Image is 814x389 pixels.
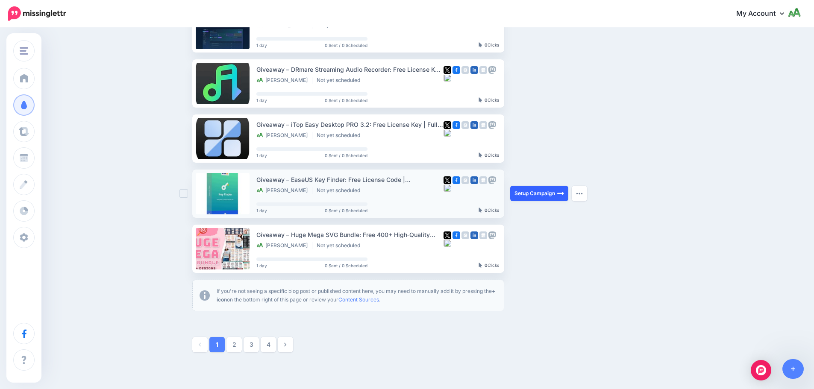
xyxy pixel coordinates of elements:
span: 1 day [256,153,267,158]
li: [PERSON_NAME] [256,242,312,249]
div: Open Intercom Messenger [751,360,771,380]
img: instagram-grey-square.png [461,66,469,74]
li: Not yet scheduled [317,132,364,139]
div: Clicks [479,43,499,48]
b: + icon [217,288,495,303]
li: [PERSON_NAME] [256,77,312,84]
img: dots.png [576,192,583,195]
img: mastodon-grey-square.png [488,176,496,184]
img: instagram-grey-square.png [461,231,469,239]
span: 0 Sent / 0 Scheduled [325,263,367,268]
a: Content Sources [338,296,379,303]
img: facebook-square.png [453,121,460,129]
img: instagram-grey-square.png [461,176,469,184]
img: instagram-grey-square.png [461,121,469,129]
img: mastodon-grey-square.png [488,231,496,239]
div: Giveaway – iTop Easy Desktop PRO 3.2: Free License Key | Full Version – for Windows [256,120,444,129]
b: 0 [485,42,488,47]
b: 0 [485,152,488,158]
p: If you're not seeing a specific blog post or published content here, you may need to manually add... [217,287,497,304]
img: google_business-grey-square.png [479,121,487,129]
li: [PERSON_NAME] [256,132,312,139]
img: facebook-square.png [453,176,460,184]
div: Giveaway – Huge Mega SVG Bundle: Free 400+ High‑Quality SVG, DXF, EPS & PNG Files | Commercial Li... [256,230,444,240]
img: linkedin-square.png [470,231,478,239]
span: 0 Sent / 0 Scheduled [325,153,367,158]
b: 0 [485,97,488,102]
div: Clicks [479,153,499,158]
img: arrow-long-right-white.png [557,190,564,197]
img: pointer-grey-darker.png [479,152,482,158]
img: linkedin-square.png [470,121,478,129]
strong: 1 [216,342,218,348]
li: Not yet scheduled [317,242,364,249]
img: mastodon-grey-square.png [488,121,496,129]
span: 0 Sent / 0 Scheduled [325,98,367,102]
img: facebook-square.png [453,231,460,239]
span: 1 day [256,43,267,47]
div: Giveaway – DRmare Streaming Audio Recorder: Free License Key | All‑in‑one Streaming Music Downloa... [256,64,444,74]
img: menu.png [20,47,28,55]
div: Giveaway – EaseUS Key Finder: Free License Code | Purpose‑built License Recovery Tool – for Windows [256,175,444,184]
div: Clicks [479,263,499,268]
div: Clicks [479,98,499,103]
span: 1 day [256,208,267,213]
img: pointer-grey-darker.png [479,263,482,268]
img: twitter-square.png [444,121,451,129]
img: bluesky-grey-square.png [444,74,451,82]
img: linkedin-square.png [470,66,478,74]
img: twitter-square.png [444,66,451,74]
a: 3 [244,337,259,352]
span: 0 Sent / 0 Scheduled [325,43,367,47]
b: 0 [485,208,488,213]
img: mastodon-grey-square.png [488,66,496,74]
img: pointer-grey-darker.png [479,97,482,102]
img: twitter-square.png [444,176,451,184]
img: google_business-grey-square.png [479,176,487,184]
img: facebook-square.png [453,66,460,74]
img: info-circle-grey.png [200,290,210,301]
a: 2 [226,337,242,352]
b: 0 [485,263,488,268]
img: pointer-grey-darker.png [479,208,482,213]
a: Setup Campaign [510,186,568,201]
img: google_business-grey-square.png [479,66,487,74]
img: linkedin-square.png [470,176,478,184]
img: twitter-square.png [444,231,451,239]
a: 4 [261,337,276,352]
li: Not yet scheduled [317,187,364,194]
img: bluesky-grey-square.png [444,129,451,137]
span: 1 day [256,263,267,268]
span: 0 Sent / 0 Scheduled [325,208,367,213]
img: pointer-grey-darker.png [479,42,482,47]
li: [PERSON_NAME] [256,187,312,194]
li: Not yet scheduled [317,77,364,84]
img: bluesky-grey-square.png [444,184,451,192]
div: Clicks [479,208,499,213]
img: bluesky-grey-square.png [444,239,451,247]
img: google_business-grey-square.png [479,231,487,239]
img: Missinglettr [8,6,66,21]
span: 1 day [256,98,267,102]
a: My Account [728,3,801,24]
